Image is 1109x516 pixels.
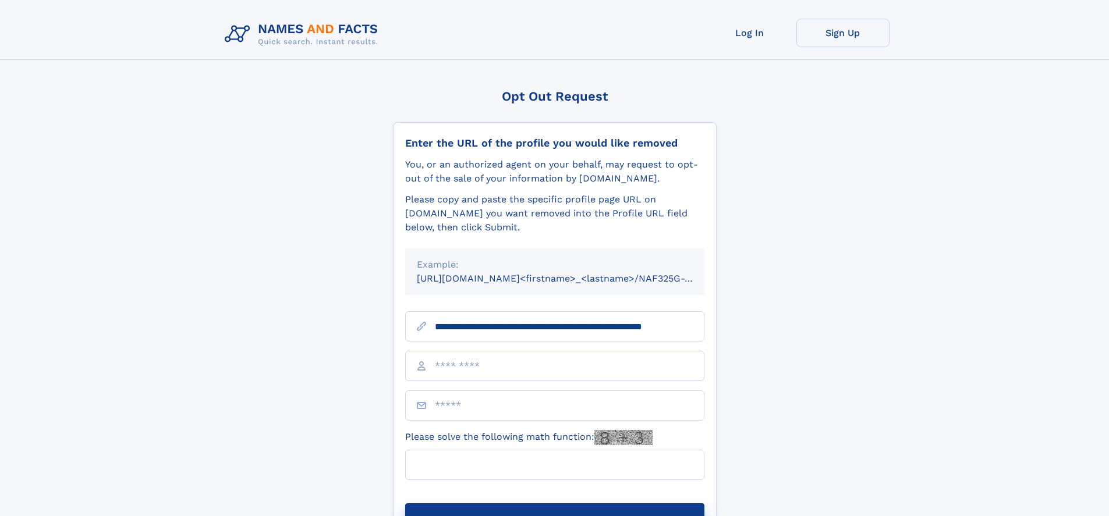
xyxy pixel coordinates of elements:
[703,19,796,47] a: Log In
[796,19,890,47] a: Sign Up
[405,158,704,186] div: You, or an authorized agent on your behalf, may request to opt-out of the sale of your informatio...
[405,430,653,445] label: Please solve the following math function:
[417,258,693,272] div: Example:
[220,19,388,50] img: Logo Names and Facts
[405,193,704,234] div: Please copy and paste the specific profile page URL on [DOMAIN_NAME] you want removed into the Pr...
[405,137,704,150] div: Enter the URL of the profile you would like removed
[393,89,717,104] div: Opt Out Request
[417,273,727,284] small: [URL][DOMAIN_NAME]<firstname>_<lastname>/NAF325G-xxxxxxxx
